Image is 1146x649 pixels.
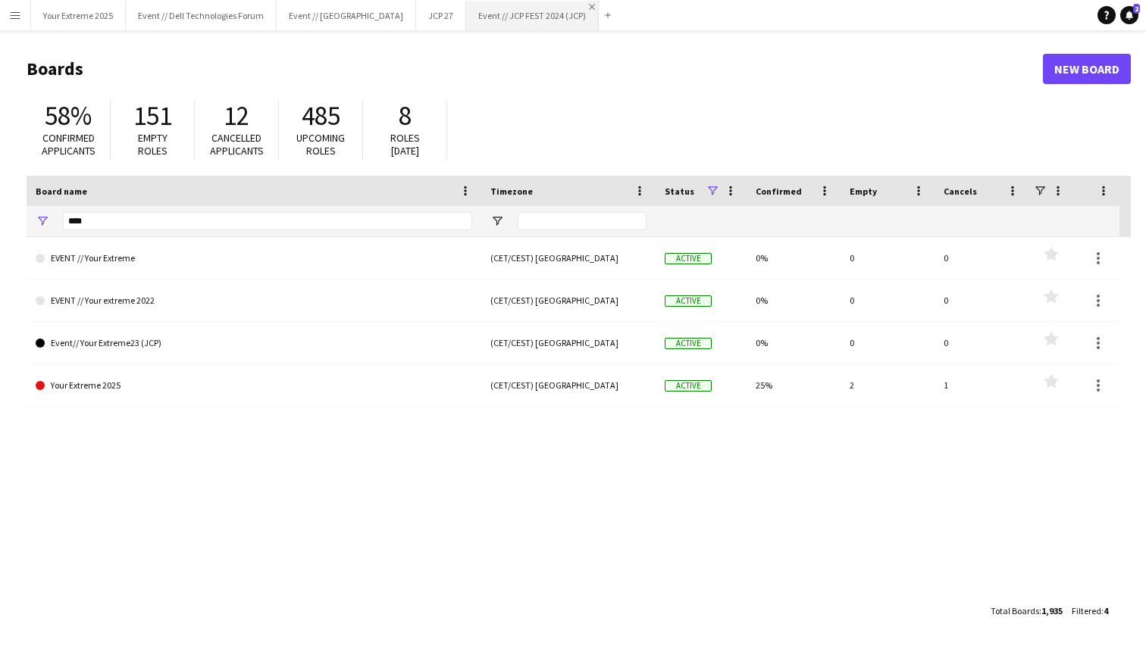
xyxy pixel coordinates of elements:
[841,322,935,364] div: 0
[277,1,416,30] button: Event // [GEOGRAPHIC_DATA]
[935,279,1029,321] div: 0
[935,322,1029,364] div: 0
[850,186,877,197] span: Empty
[45,99,92,133] span: 58%
[138,131,168,158] span: Empty roles
[31,1,126,30] button: Your Extreme 2025
[36,237,472,279] a: EVENT // Your Extreme
[481,364,656,406] div: (CET/CEST) [GEOGRAPHIC_DATA]
[935,237,1029,279] div: 0
[747,279,841,321] div: 0%
[1104,605,1108,616] span: 4
[756,186,802,197] span: Confirmed
[1041,605,1063,616] span: 1,935
[210,131,264,158] span: Cancelled applicants
[296,131,345,158] span: Upcoming roles
[481,322,656,364] div: (CET/CEST) [GEOGRAPHIC_DATA]
[1043,54,1131,84] a: New Board
[63,212,472,230] input: Board name Filter Input
[36,186,87,197] span: Board name
[935,364,1029,406] div: 1
[490,214,504,228] button: Open Filter Menu
[1133,4,1140,14] span: 2
[991,596,1063,626] div: :
[416,1,466,30] button: JCP 27
[36,322,472,364] a: Event// Your Extreme23 (JCP)
[36,279,472,322] a: EVENT // Your extreme 2022
[42,131,95,158] span: Confirmed applicants
[944,186,977,197] span: Cancels
[36,214,49,228] button: Open Filter Menu
[481,279,656,321] div: (CET/CEST) [GEOGRAPHIC_DATA]
[665,253,712,264] span: Active
[665,295,712,307] span: Active
[27,58,1043,80] h1: Boards
[665,380,712,392] span: Active
[1072,596,1108,626] div: :
[466,1,599,30] button: Event // JCP FEST 2024 (JCP)
[133,99,172,133] span: 151
[665,186,694,197] span: Status
[1120,6,1138,24] a: 2
[991,605,1039,616] span: Total Boards
[399,99,412,133] span: 8
[747,364,841,406] div: 25%
[36,364,472,407] a: Your Extreme 2025
[665,338,712,349] span: Active
[841,237,935,279] div: 0
[390,131,420,158] span: Roles [DATE]
[481,237,656,279] div: (CET/CEST) [GEOGRAPHIC_DATA]
[841,364,935,406] div: 2
[841,279,935,321] div: 0
[302,99,340,133] span: 485
[126,1,277,30] button: Event // Dell Technologies Forum
[747,322,841,364] div: 0%
[518,212,647,230] input: Timezone Filter Input
[224,99,249,133] span: 12
[1072,605,1101,616] span: Filtered
[490,186,533,197] span: Timezone
[747,237,841,279] div: 0%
